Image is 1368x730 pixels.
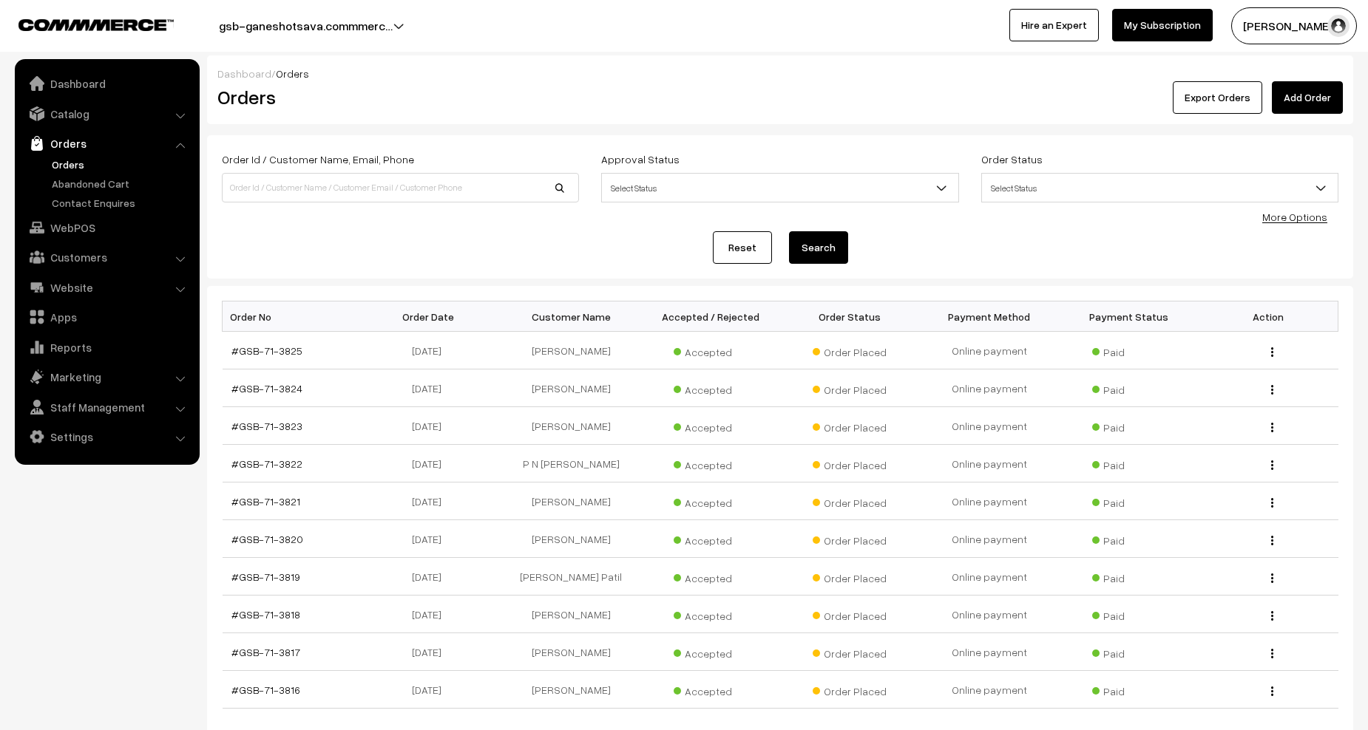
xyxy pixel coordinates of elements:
td: [DATE] [362,633,501,671]
a: Add Order [1272,81,1343,114]
span: Order Placed [813,491,887,511]
a: Website [18,274,194,301]
span: Orders [276,67,309,80]
a: #GSB-71-3818 [231,608,300,621]
a: #GSB-71-3825 [231,344,302,357]
a: COMMMERCE [18,15,148,33]
a: Dashboard [217,67,271,80]
td: [DATE] [362,482,501,520]
span: Accepted [674,529,748,548]
span: Paid [1092,491,1166,511]
td: Online payment [920,445,1060,482]
a: #GSB-71-3816 [231,683,300,696]
th: Order Status [780,301,920,332]
span: Paid [1092,529,1166,548]
td: Online payment [920,407,1060,445]
td: [DATE] [362,520,501,558]
img: Menu [1271,686,1273,696]
th: Accepted / Rejected [640,301,780,332]
span: Order Placed [813,567,887,586]
td: [PERSON_NAME] [501,332,641,369]
span: Accepted [674,416,748,435]
a: Customers [18,244,194,270]
a: Abandoned Cart [48,176,194,191]
a: #GSB-71-3824 [231,382,302,395]
td: [PERSON_NAME] [501,520,641,558]
a: Reset [713,231,772,264]
span: Accepted [674,642,748,661]
a: Orders [48,157,194,172]
td: Online payment [920,558,1060,596]
img: Menu [1271,649,1273,658]
td: [DATE] [362,407,501,445]
span: Paid [1092,642,1166,661]
img: Menu [1271,536,1273,545]
a: #GSB-71-3822 [231,457,302,470]
span: Select Status [601,173,958,202]
input: Order Id / Customer Name / Customer Email / Customer Phone [222,173,579,202]
td: [DATE] [362,596,501,633]
span: Order Placed [813,529,887,548]
span: Paid [1092,604,1166,624]
a: #GSB-71-3820 [231,533,303,545]
span: Select Status [602,175,958,201]
a: #GSB-71-3823 [231,420,302,432]
td: [PERSON_NAME] [501,369,641,407]
span: Paid [1092,341,1166,360]
span: Paid [1092,454,1166,473]
td: Online payment [920,482,1060,520]
h2: Orders [217,86,578,109]
span: Paid [1092,378,1166,398]
span: Paid [1092,567,1166,586]
th: Payment Status [1059,301,1199,332]
th: Action [1199,301,1338,332]
span: Select Status [981,173,1338,202]
span: Accepted [674,454,748,473]
th: Payment Method [920,301,1060,332]
a: Hire an Expert [1009,9,1099,41]
td: [PERSON_NAME] Patil [501,558,641,596]
img: Menu [1271,385,1273,395]
span: Paid [1092,416,1166,435]
td: Online payment [920,369,1060,407]
a: #GSB-71-3821 [231,495,300,508]
span: Order Placed [813,642,887,661]
button: Export Orders [1173,81,1262,114]
span: Order Placed [813,416,887,435]
th: Customer Name [501,301,641,332]
td: [DATE] [362,558,501,596]
a: More Options [1262,211,1327,223]
button: gsb-ganeshotsava.commmerc… [167,7,444,44]
td: [DATE] [362,671,501,709]
td: [PERSON_NAME] [501,596,641,633]
span: Accepted [674,378,748,398]
a: Reports [18,334,194,361]
td: [PERSON_NAME] [501,482,641,520]
span: Order Placed [813,454,887,473]
span: Accepted [674,491,748,511]
a: Apps [18,304,194,330]
span: Accepted [674,680,748,699]
span: Select Status [982,175,1338,201]
td: Online payment [920,671,1060,709]
label: Order Id / Customer Name, Email, Phone [222,151,414,167]
button: Search [789,231,848,264]
img: Menu [1271,347,1273,357]
a: #GSB-71-3817 [231,646,300,658]
a: My Subscription [1112,9,1213,41]
div: / [217,66,1343,81]
a: Contact Enquires [48,195,194,211]
span: Order Placed [813,680,887,699]
img: Menu [1271,498,1273,508]
th: Order Date [362,301,501,332]
a: WebPOS [18,214,194,241]
button: [PERSON_NAME] [1231,7,1357,44]
td: [DATE] [362,445,501,482]
td: [PERSON_NAME] [501,633,641,671]
a: Catalog [18,100,194,127]
img: Menu [1271,460,1273,470]
td: [DATE] [362,369,501,407]
span: Accepted [674,567,748,586]
a: Staff Management [18,394,194,420]
img: COMMMERCE [18,19,174,30]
